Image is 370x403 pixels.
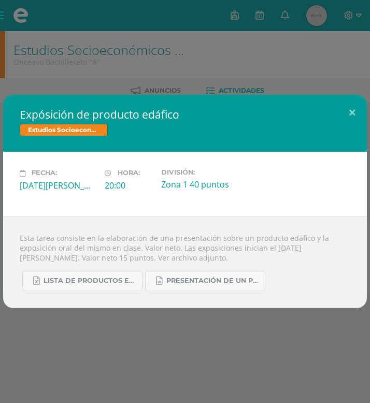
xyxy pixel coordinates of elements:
label: División: [161,168,238,176]
h2: Expósición de producto edáfico [20,107,350,122]
div: 20:00 [105,180,153,191]
span: Lista de productos edáficos 5 [PERSON_NAME]. 2025 zona. 16.xlsx [44,277,137,285]
span: Hora: [118,169,140,177]
a: Lista de productos edáficos 5 [PERSON_NAME]. 2025 zona. 16.xlsx [22,271,143,291]
span: PRESENTACIÓN DE UN PRODUCTO EDÁFICO DE [GEOGRAPHIC_DATA] 2023.docx [166,277,260,285]
div: Zona 1 40 puntos [161,179,238,190]
span: Estudios Socioeconómicos Bach V [20,124,108,136]
a: PRESENTACIÓN DE UN PRODUCTO EDÁFICO DE [GEOGRAPHIC_DATA] 2023.docx [145,271,265,291]
span: Fecha: [32,169,57,177]
div: [DATE][PERSON_NAME] [20,180,96,191]
button: Close (Esc) [337,95,367,130]
div: Esta tarea consiste en la elaboración de una presentación sobre un producto edáfico y la exposici... [3,216,367,308]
